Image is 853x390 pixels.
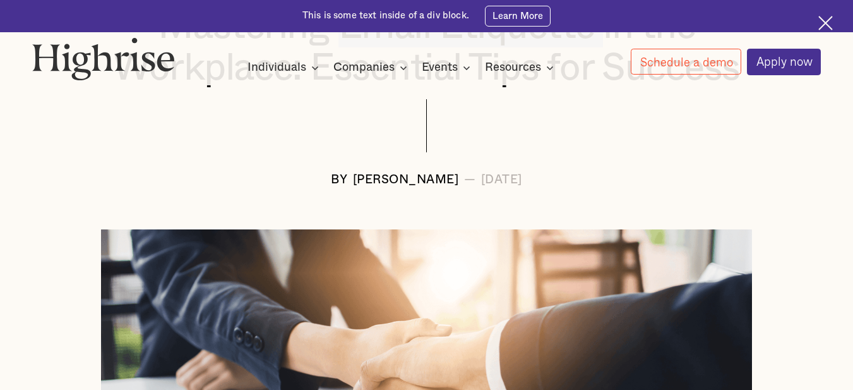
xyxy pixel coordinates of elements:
[333,60,411,75] div: Companies
[422,60,474,75] div: Events
[302,9,469,22] div: This is some text inside of a div block.
[485,60,541,75] div: Resources
[32,37,175,80] img: Highrise logo
[631,49,742,75] a: Schedule a demo
[333,60,395,75] div: Companies
[331,174,347,187] div: BY
[747,49,821,75] a: Apply now
[818,16,833,30] img: Cross icon
[248,60,323,75] div: Individuals
[464,174,476,187] div: —
[485,60,558,75] div: Resources
[485,6,551,27] a: Learn More
[481,174,522,187] div: [DATE]
[422,60,458,75] div: Events
[353,174,459,187] div: [PERSON_NAME]
[248,60,306,75] div: Individuals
